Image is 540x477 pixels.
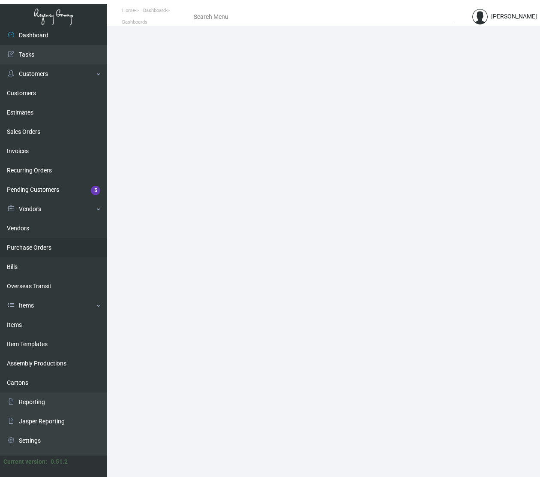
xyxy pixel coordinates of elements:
[472,9,488,24] img: admin@bootstrapmaster.com
[122,19,147,25] span: Dashboards
[51,457,68,466] div: 0.51.2
[3,457,47,466] div: Current version:
[491,12,537,21] div: [PERSON_NAME]
[143,8,166,13] span: Dashboard
[122,8,135,13] span: Home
